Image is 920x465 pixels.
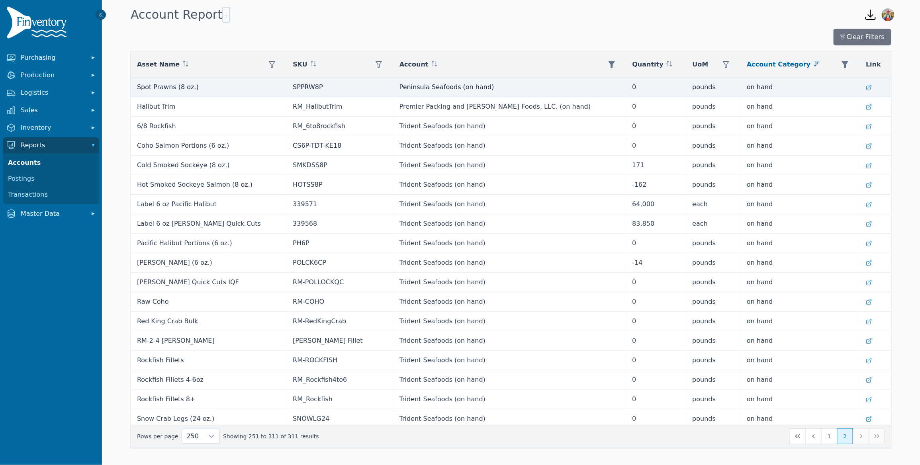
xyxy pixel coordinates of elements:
[393,273,626,292] td: Trident Seafoods (on hand)
[131,253,286,273] td: [PERSON_NAME] (6 oz.)
[626,370,686,390] td: 0
[131,292,286,312] td: Raw Coho
[3,137,99,153] button: Reports
[747,60,810,69] span: Account Category
[286,409,393,429] td: SNOWLG24
[821,428,837,444] button: Page 1
[626,195,686,214] td: 64,000
[686,409,741,429] td: pounds
[393,136,626,156] td: Trident Seafoods (on hand)
[286,390,393,409] td: RM_Rockfish
[5,187,97,203] a: Transactions
[626,136,686,156] td: 0
[21,141,84,150] span: Reports
[740,214,859,234] td: on hand
[293,60,307,69] span: SKU
[131,175,286,195] td: Hot Smoked Sockeye Salmon (8 oz.)
[626,97,686,117] td: 0
[626,234,686,253] td: 0
[286,214,393,234] td: 339568
[626,156,686,175] td: 171
[686,97,741,117] td: pounds
[740,97,859,117] td: on hand
[393,253,626,273] td: Trident Seafoods (on hand)
[686,117,741,136] td: pounds
[286,175,393,195] td: HOTSS8P
[393,312,626,331] td: Trident Seafoods (on hand)
[286,97,393,117] td: RM_HalibutTrim
[21,123,84,133] span: Inventory
[626,214,686,234] td: 83,850
[626,78,686,97] td: 0
[626,253,686,273] td: -14
[626,390,686,409] td: 0
[21,106,84,115] span: Sales
[131,390,286,409] td: Rockfish Fillets 8+
[393,117,626,136] td: Trident Seafoods (on hand)
[131,97,286,117] td: Halibut Trim
[626,292,686,312] td: 0
[286,253,393,273] td: POLCK6CP
[131,273,286,292] td: [PERSON_NAME] Quick Cuts IQF
[626,331,686,351] td: 0
[686,370,741,390] td: pounds
[740,234,859,253] td: on hand
[393,156,626,175] td: Trident Seafoods (on hand)
[740,273,859,292] td: on hand
[286,156,393,175] td: SMKDSS8P
[286,234,393,253] td: PH6P
[3,85,99,101] button: Logistics
[740,175,859,195] td: on hand
[131,7,230,23] h1: Account Report
[740,292,859,312] td: on hand
[393,97,626,117] td: Premier Packing and [PERSON_NAME] Foods, LLC. (on hand)
[399,60,429,69] span: Account
[3,206,99,222] button: Master Data
[393,175,626,195] td: Trident Seafoods (on hand)
[131,78,286,97] td: Spot Prawns (8 oz.)
[740,390,859,409] td: on hand
[131,195,286,214] td: Label 6 oz Pacific Halibut
[286,78,393,97] td: SPPRW8P
[626,351,686,370] td: 0
[182,429,204,444] span: Rows per page
[286,117,393,136] td: RM_6to8rockfish
[286,312,393,331] td: RM-RedKingCrab
[626,312,686,331] td: 0
[805,428,821,444] button: Previous Page
[686,214,741,234] td: each
[393,214,626,234] td: Trident Seafoods (on hand)
[740,312,859,331] td: on hand
[740,156,859,175] td: on hand
[393,390,626,409] td: Trident Seafoods (on hand)
[393,409,626,429] td: Trident Seafoods (on hand)
[3,67,99,83] button: Production
[21,88,84,98] span: Logistics
[393,292,626,312] td: Trident Seafoods (on hand)
[740,370,859,390] td: on hand
[686,292,741,312] td: pounds
[837,428,853,444] button: Page 2
[686,195,741,214] td: each
[740,351,859,370] td: on hand
[686,234,741,253] td: pounds
[131,234,286,253] td: Pacific Halibut Portions (6 oz.)
[286,370,393,390] td: RM_Rockfish4to6
[626,175,686,195] td: -162
[393,195,626,214] td: Trident Seafoods (on hand)
[131,117,286,136] td: 6/8 Rockfish
[626,273,686,292] td: 0
[686,312,741,331] td: pounds
[740,195,859,214] td: on hand
[286,195,393,214] td: 339571
[632,60,664,69] span: Quantity
[286,351,393,370] td: RM-ROCKFISH
[686,253,741,273] td: pounds
[131,136,286,156] td: Coho Salmon Portions (6 oz.)
[789,428,805,444] button: First Page
[686,78,741,97] td: pounds
[740,117,859,136] td: on hand
[21,53,84,63] span: Purchasing
[740,331,859,351] td: on hand
[882,8,895,21] img: Sera Wheeler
